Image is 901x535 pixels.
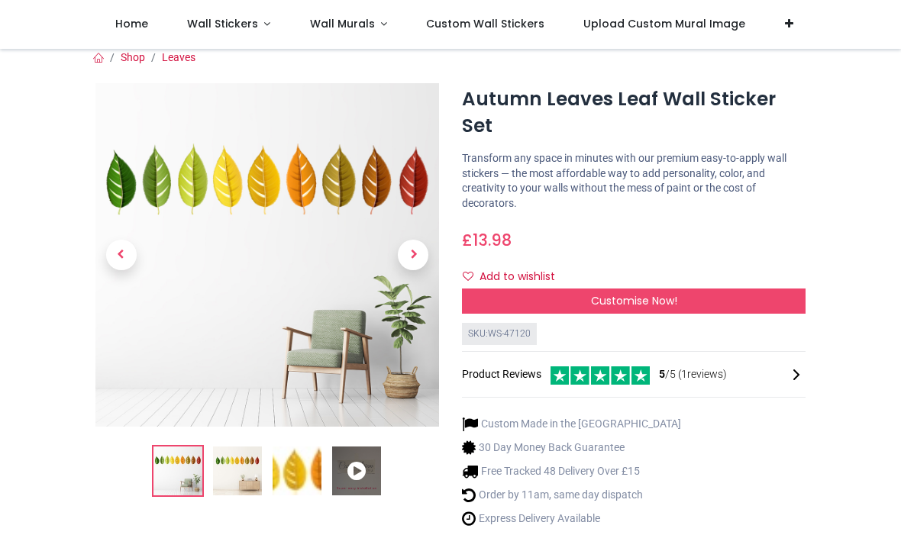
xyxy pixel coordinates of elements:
img: WS-47120-02 [213,446,262,495]
span: Wall Stickers [187,16,258,31]
span: Next [398,240,428,270]
span: £ [462,229,512,251]
span: Previous [106,240,137,270]
p: Transform any space in minutes with our premium easy-to-apply wall stickers — the most affordable... [462,151,806,211]
li: Order by 11am, same day dispatch [462,487,681,503]
span: Home [115,16,148,31]
span: Customise Now! [591,293,677,308]
i: Add to wishlist [463,271,473,282]
span: /5 ( 1 reviews) [659,367,727,382]
img: Autumn Leaves Leaf Wall Sticker Set [153,446,202,495]
button: Add to wishlistAdd to wishlist [462,264,568,290]
li: 30 Day Money Back Guarantee [462,440,681,456]
li: Express Delivery Available [462,511,681,527]
img: WS-47120-03 [273,446,321,495]
img: Autumn Leaves Leaf Wall Sticker Set [95,83,439,427]
a: Previous [95,135,147,375]
div: Product Reviews [462,364,806,385]
span: Wall Murals [310,16,375,31]
span: 13.98 [473,229,512,251]
h1: Autumn Leaves Leaf Wall Sticker Set [462,86,806,139]
span: Custom Wall Stickers [426,16,544,31]
div: SKU: WS-47120 [462,323,537,345]
span: 5 [659,368,665,380]
li: Free Tracked 48 Delivery Over £15 [462,463,681,479]
li: Custom Made in the [GEOGRAPHIC_DATA] [462,416,681,432]
a: Shop [121,51,145,63]
a: Leaves [162,51,195,63]
span: Upload Custom Mural Image [583,16,745,31]
a: Next [388,135,440,375]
